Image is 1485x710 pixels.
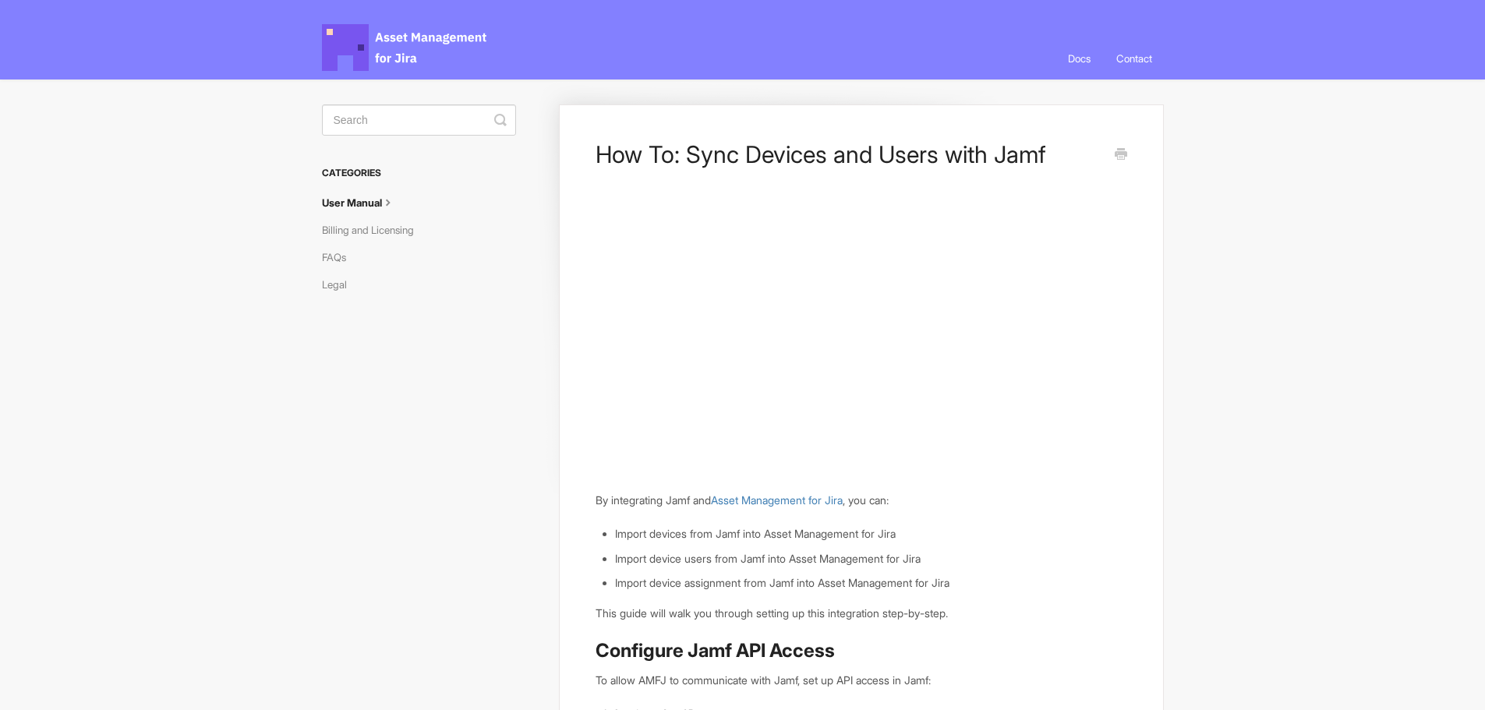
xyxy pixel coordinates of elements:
[322,159,516,187] h3: Categories
[1105,37,1164,79] a: Contact
[322,190,408,215] a: User Manual
[615,550,1126,567] li: Import device users from Jamf into Asset Management for Jira
[322,272,359,297] a: Legal
[596,605,1126,622] p: This guide will walk you through setting up this integration step-by-step.
[596,492,1126,509] p: By integrating Jamf and , you can:
[615,525,1126,542] li: Import devices from Jamf into Asset Management for Jira
[322,217,426,242] a: Billing and Licensing
[711,493,843,507] a: Asset Management for Jira
[1115,147,1127,164] a: Print this Article
[1056,37,1102,79] a: Docs
[596,672,1126,689] p: To allow AMFJ to communicate with Jamf, set up API access in Jamf:
[596,638,1126,663] h2: Configure Jamf API Access
[596,140,1103,168] h1: How To: Sync Devices and Users with Jamf
[322,245,358,270] a: FAQs
[615,574,1126,592] li: Import device assignment from Jamf into Asset Management for Jira
[322,104,516,136] input: Search
[322,24,489,71] span: Asset Management for Jira Docs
